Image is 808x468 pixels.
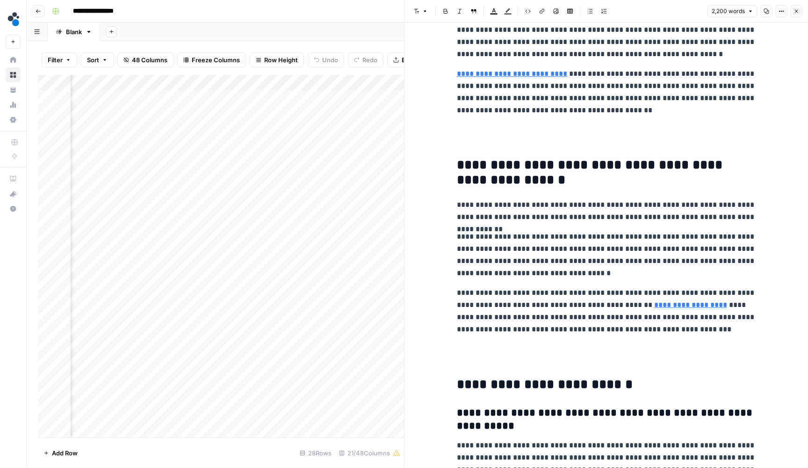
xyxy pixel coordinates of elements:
button: Export CSV [387,52,441,67]
a: Browse [6,67,21,82]
span: Sort [87,55,99,65]
div: 28 Rows [296,446,335,461]
button: Workspace: spot.ai [6,7,21,31]
img: spot.ai Logo [6,11,22,28]
button: Row Height [250,52,304,67]
span: 2,200 words [712,7,745,15]
a: AirOps Academy [6,171,21,186]
a: Home [6,52,21,67]
span: Filter [48,55,63,65]
div: Blank [66,27,82,37]
button: Filter [42,52,77,67]
a: Your Data [6,82,21,97]
button: Add Row [38,446,83,461]
button: What's new? [6,186,21,201]
span: Row Height [264,55,298,65]
button: Sort [81,52,114,67]
span: Undo [322,55,338,65]
button: Undo [308,52,344,67]
div: What's new? [6,187,20,201]
a: Usage [6,97,21,112]
a: Blank [48,22,100,41]
span: 48 Columns [132,55,167,65]
button: Help + Support [6,201,21,216]
span: Add Row [52,448,78,458]
button: 48 Columns [117,52,173,67]
span: Freeze Columns [192,55,240,65]
button: 2,200 words [707,5,757,17]
span: Redo [362,55,377,65]
button: Redo [348,52,383,67]
div: 21/48 Columns [335,446,404,461]
button: Freeze Columns [177,52,246,67]
a: Settings [6,112,21,127]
